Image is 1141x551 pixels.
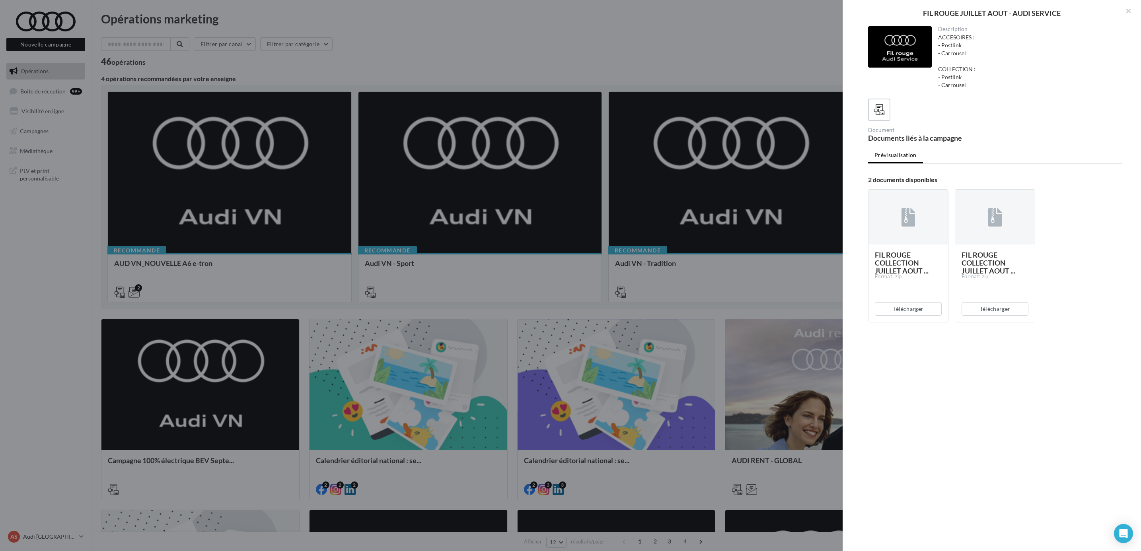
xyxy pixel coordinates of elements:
[962,250,1015,275] span: FIL ROUGE COLLECTION JUILLET AOUT ...
[868,127,992,133] div: Document
[875,302,942,316] button: Télécharger
[962,302,1028,316] button: Télécharger
[962,273,1028,280] div: Format: zip
[868,134,992,142] div: Documents liés à la campagne
[875,250,929,275] span: FIL ROUGE COLLECTION JUILLET AOUT ...
[868,177,1122,183] div: 2 documents disponibles
[938,26,1116,32] div: Description
[875,273,942,280] div: Format: zip
[855,10,1128,17] div: FIL ROUGE JUILLET AOUT - AUDI SERVICE
[938,33,1116,89] div: ACCESOIRES : - Postlink - Carrousel COLLECTION : - Postlink - Carrousel
[1114,524,1133,543] div: Open Intercom Messenger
